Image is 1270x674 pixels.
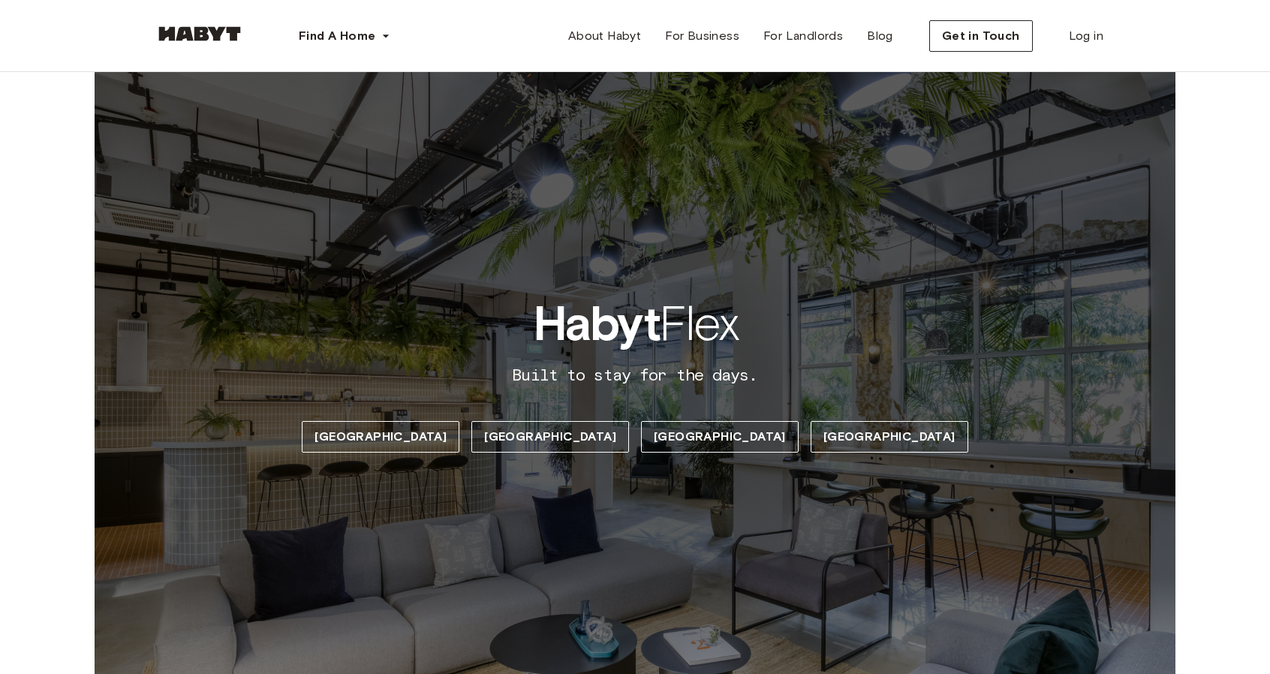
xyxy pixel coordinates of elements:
[641,421,799,453] a: [GEOGRAPHIC_DATA]
[471,421,629,453] a: [GEOGRAPHIC_DATA]
[929,20,1033,52] button: Get in Touch
[653,21,751,51] a: For Business
[811,421,968,453] a: [GEOGRAPHIC_DATA]
[484,428,616,446] span: [GEOGRAPHIC_DATA]
[533,294,659,353] b: Habyt
[314,428,447,446] span: [GEOGRAPHIC_DATA]
[512,366,757,385] span: Built to stay for the days.
[665,27,739,45] span: For Business
[556,21,653,51] a: About Habyt
[751,21,855,51] a: For Landlords
[942,27,1020,45] span: Get in Touch
[302,421,459,453] a: [GEOGRAPHIC_DATA]
[855,21,905,51] a: Blog
[155,26,245,41] img: Habyt
[867,27,893,45] span: Blog
[533,293,737,354] span: Flex
[1069,27,1103,45] span: Log in
[568,27,641,45] span: About Habyt
[1057,21,1115,51] a: Log in
[823,428,956,446] span: [GEOGRAPHIC_DATA]
[299,27,375,45] span: Find A Home
[654,428,786,446] span: [GEOGRAPHIC_DATA]
[763,27,843,45] span: For Landlords
[287,21,402,51] button: Find A Home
